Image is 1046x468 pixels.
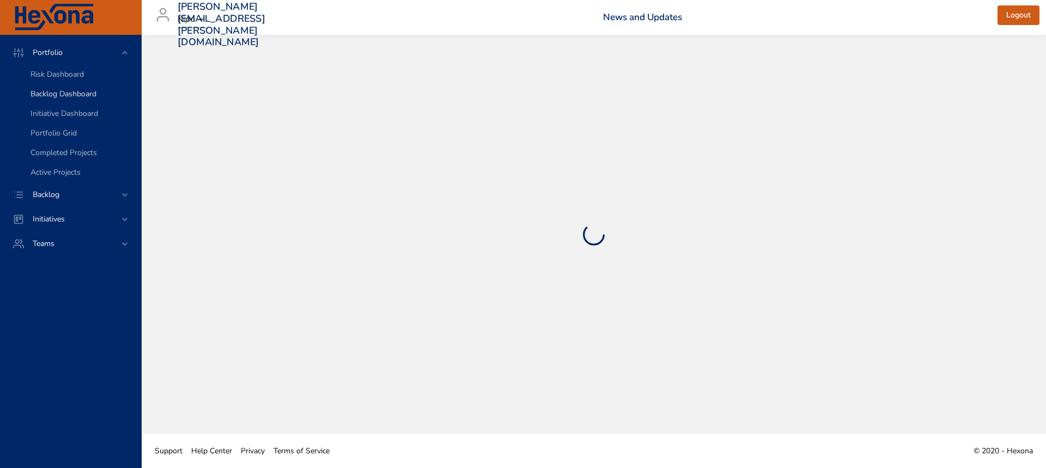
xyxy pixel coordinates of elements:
[241,446,265,456] span: Privacy
[178,11,208,28] div: Kipu
[155,446,183,456] span: Support
[150,439,187,463] a: Support
[974,446,1033,456] span: © 2020 - Hexona
[31,147,97,158] span: Completed Projects
[603,11,682,23] a: News and Updates
[187,439,236,463] a: Help Center
[998,5,1039,26] button: Logout
[31,128,77,138] span: Portfolio Grid
[13,4,95,31] img: Hexona
[24,214,74,224] span: Initiatives
[269,439,334,463] a: Terms of Service
[273,446,330,456] span: Terms of Service
[31,89,96,99] span: Backlog Dashboard
[31,108,98,119] span: Initiative Dashboard
[1006,9,1031,22] span: Logout
[24,189,68,200] span: Backlog
[31,167,81,177] span: Active Projects
[191,446,232,456] span: Help Center
[236,439,269,463] a: Privacy
[24,238,63,249] span: Teams
[178,1,265,48] h3: [PERSON_NAME][EMAIL_ADDRESS][PERSON_NAME][DOMAIN_NAME]
[31,69,84,79] span: Risk Dashboard
[24,47,71,58] span: Portfolio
